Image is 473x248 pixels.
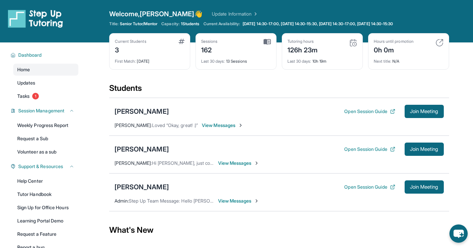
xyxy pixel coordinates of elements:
[435,39,443,47] img: card
[218,160,260,166] span: View Messages
[13,133,78,145] a: Request a Sub
[17,93,30,99] span: Tasks
[264,39,271,45] img: card
[18,107,64,114] span: Session Management
[115,160,152,166] span: [PERSON_NAME] :
[203,21,240,27] span: Current Availability:
[115,107,169,116] div: [PERSON_NAME]
[152,122,198,128] span: Loved “Okay, great! :)”
[287,59,311,64] span: Last 30 days :
[201,55,271,64] div: 13 Sessions
[212,11,258,17] a: Update Information
[8,9,63,28] img: logo
[201,39,218,44] div: Sessions
[201,44,218,55] div: 162
[405,180,444,194] button: Join Meeting
[32,93,39,99] span: 1
[18,52,42,58] span: Dashboard
[13,64,78,76] a: Home
[115,145,169,154] div: [PERSON_NAME]
[16,52,74,58] button: Dashboard
[405,143,444,156] button: Join Meeting
[344,108,395,115] button: Open Session Guide
[201,59,225,64] span: Last 30 days :
[410,109,438,113] span: Join Meeting
[115,39,146,44] div: Current Students
[120,21,157,27] span: Senior Tutor/Mentor
[17,66,30,73] span: Home
[161,21,180,27] span: Capacity:
[115,44,146,55] div: 3
[17,80,36,86] span: Updates
[405,105,444,118] button: Join Meeting
[13,119,78,131] a: Weekly Progress Report
[344,146,395,153] button: Open Session Guide
[287,44,318,55] div: 126h 23m
[344,184,395,190] button: Open Session Guide
[218,198,260,204] span: View Messages
[202,122,243,129] span: View Messages
[287,39,318,44] div: Tutoring hours
[449,224,468,243] button: chat-button
[16,107,74,114] button: Session Management
[238,123,243,128] img: Chevron-Right
[18,163,63,170] span: Support & Resources
[109,21,118,27] span: Title:
[115,182,169,192] div: [PERSON_NAME]
[109,216,449,245] div: What's New
[152,160,285,166] span: Hi [PERSON_NAME], just confirming [DATE] session at 3:30 PM
[115,59,136,64] span: First Match :
[13,77,78,89] a: Updates
[287,55,357,64] div: 10h 19m
[410,185,438,189] span: Join Meeting
[243,21,393,27] span: [DATE] 14:30-17:00, [DATE] 14:30-15:30, [DATE] 14:30-17:00, [DATE] 14:30-15:30
[349,39,357,47] img: card
[109,9,203,19] span: Welcome, [PERSON_NAME] 👋
[13,202,78,214] a: Sign Up for Office Hours
[115,122,152,128] span: [PERSON_NAME] :
[254,160,259,166] img: Chevron-Right
[252,11,258,17] img: Chevron Right
[254,198,259,204] img: Chevron-Right
[179,39,185,44] img: card
[13,228,78,240] a: Request a Feature
[13,215,78,227] a: Learning Portal Demo
[115,55,185,64] div: [DATE]
[374,55,443,64] div: N/A
[13,188,78,200] a: Tutor Handbook
[241,21,394,27] a: [DATE] 14:30-17:00, [DATE] 14:30-15:30, [DATE] 14:30-17:00, [DATE] 14:30-15:30
[109,83,449,97] div: Students
[115,198,129,204] span: Admin :
[410,147,438,151] span: Join Meeting
[16,163,74,170] button: Support & Resources
[374,59,392,64] span: Next title :
[374,39,414,44] div: Hours until promotion
[13,146,78,158] a: Volunteer as a sub
[13,90,78,102] a: Tasks1
[181,21,199,27] span: 1 Students
[13,175,78,187] a: Help Center
[374,44,414,55] div: 0h 0m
